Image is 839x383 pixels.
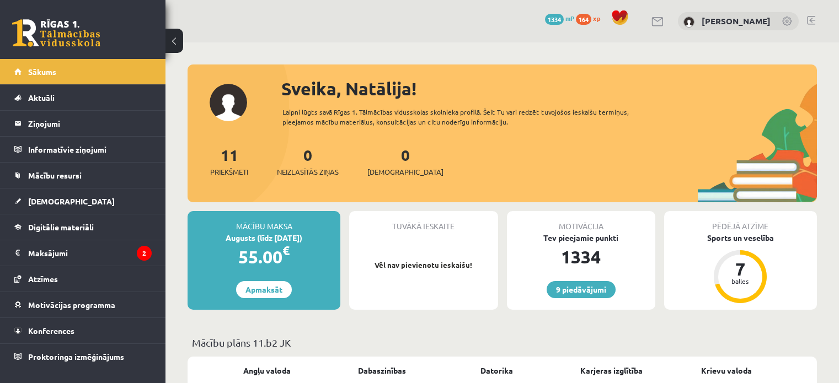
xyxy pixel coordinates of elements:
a: 0Neizlasītās ziņas [277,145,339,177]
a: Mācību resursi [14,163,152,188]
a: Ziņojumi [14,111,152,136]
span: Konferences [28,326,74,336]
legend: Ziņojumi [28,111,152,136]
a: Sākums [14,59,152,84]
a: [PERSON_NAME] [702,15,771,26]
a: Karjeras izglītība [580,365,643,376]
span: € [282,242,290,258]
a: Proktoringa izmēģinājums [14,344,152,369]
div: Mācību maksa [188,211,340,232]
span: 164 [576,14,591,25]
a: Datorika [480,365,513,376]
span: Digitālie materiāli [28,222,94,232]
a: 11Priekšmeti [210,145,248,177]
div: Tev pieejamie punkti [507,232,655,244]
span: xp [593,14,600,23]
a: Rīgas 1. Tālmācības vidusskola [12,19,100,47]
a: Krievu valoda [701,365,752,376]
div: Sports un veselība [664,232,817,244]
span: [DEMOGRAPHIC_DATA] [28,196,115,206]
span: Priekšmeti [210,166,248,177]
legend: Maksājumi [28,240,152,266]
a: Angļu valoda [243,365,291,376]
div: 55.00 [188,244,340,270]
a: Digitālie materiāli [14,214,152,240]
span: Proktoringa izmēģinājums [28,352,124,362]
a: 164 xp [576,14,606,23]
div: Laipni lūgts savā Rīgas 1. Tālmācības vidusskolas skolnieka profilā. Šeit Tu vari redzēt tuvojošo... [282,107,660,127]
a: Maksājumi2 [14,240,152,266]
div: 1334 [507,244,655,270]
div: 7 [724,260,757,278]
a: Motivācijas programma [14,292,152,317]
a: Aktuāli [14,85,152,110]
legend: Informatīvie ziņojumi [28,137,152,162]
div: balles [724,278,757,284]
span: Motivācijas programma [28,300,115,310]
span: 1334 [545,14,564,25]
p: Mācību plāns 11.b2 JK [192,335,813,350]
a: Apmaksāt [236,281,292,298]
span: Aktuāli [28,93,55,103]
span: Neizlasītās ziņas [277,166,339,177]
a: Informatīvie ziņojumi [14,137,152,162]
a: [DEMOGRAPHIC_DATA] [14,188,152,214]
span: Atzīmes [28,274,58,284]
a: 1334 mP [545,14,574,23]
div: Sveika, Natālija! [281,75,817,102]
span: Sākums [28,67,56,77]
div: Pēdējā atzīme [664,211,817,232]
p: Vēl nav pievienotu ieskaišu! [355,260,492,271]
div: Tuvākā ieskaite [349,211,498,232]
a: 0[DEMOGRAPHIC_DATA] [367,145,443,177]
i: 2 [137,246,152,261]
span: [DEMOGRAPHIC_DATA] [367,166,443,177]
span: mP [565,14,574,23]
a: Atzīmes [14,266,152,292]
img: Natālija Leiškalne [683,17,694,28]
a: Konferences [14,318,152,343]
div: Motivācija [507,211,655,232]
a: 9 piedāvājumi [547,281,616,298]
a: Dabaszinības [358,365,406,376]
a: Sports un veselība 7 balles [664,232,817,305]
div: Augusts (līdz [DATE]) [188,232,340,244]
span: Mācību resursi [28,170,82,180]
